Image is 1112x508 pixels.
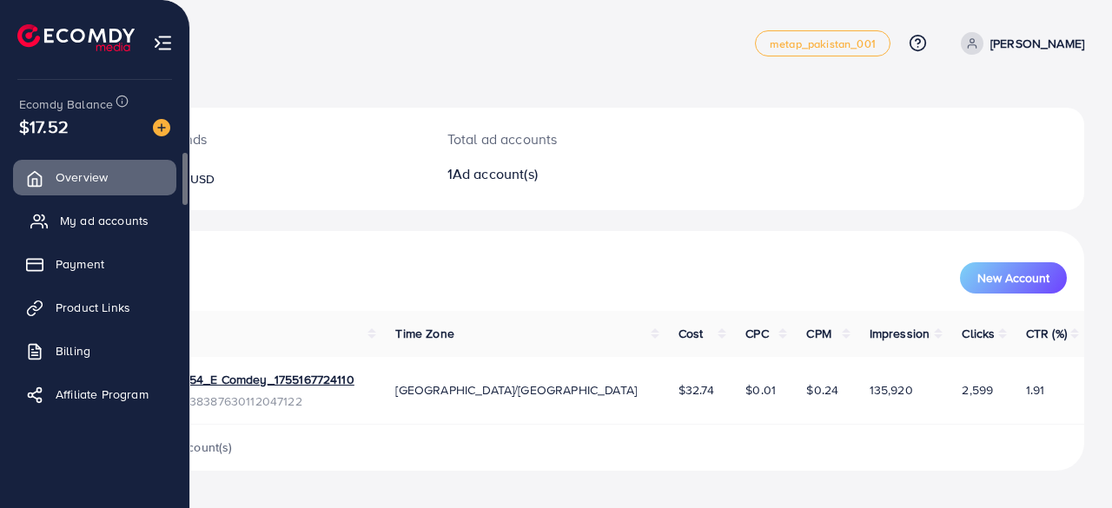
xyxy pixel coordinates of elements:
[19,96,113,113] span: Ecomdy Balance
[13,203,176,238] a: My ad accounts
[158,393,354,410] span: ID: 7538387630112047122
[962,325,995,342] span: Clicks
[395,325,453,342] span: Time Zone
[190,170,215,188] span: USD
[56,342,90,360] span: Billing
[19,114,69,139] span: $17.52
[960,262,1067,294] button: New Account
[1038,430,1099,495] iframe: Chat
[158,371,354,388] a: 1031554_E Comdey_1755167724110
[118,156,406,189] h2: $3.63
[1026,325,1067,342] span: CTR (%)
[745,325,768,342] span: CPC
[60,212,149,229] span: My ad accounts
[13,377,176,412] a: Affiliate Program
[1026,381,1045,399] span: 1.91
[13,333,176,368] a: Billing
[870,381,913,399] span: 135,920
[153,33,173,53] img: menu
[56,255,104,273] span: Payment
[118,129,406,149] p: [DATE] spends
[806,381,838,399] span: $0.24
[678,381,715,399] span: $32.74
[453,164,538,183] span: Ad account(s)
[13,160,176,195] a: Overview
[806,325,831,342] span: CPM
[56,168,108,186] span: Overview
[395,381,637,399] span: [GEOGRAPHIC_DATA]/[GEOGRAPHIC_DATA]
[13,290,176,325] a: Product Links
[954,32,1084,55] a: [PERSON_NAME]
[447,129,652,149] p: Total ad accounts
[153,119,170,136] img: image
[770,38,876,49] span: metap_pakistan_001
[977,272,1049,284] span: New Account
[447,166,652,182] h2: 1
[678,325,704,342] span: Cost
[870,325,930,342] span: Impression
[990,33,1084,54] p: [PERSON_NAME]
[745,381,776,399] span: $0.01
[56,299,130,316] span: Product Links
[755,30,890,56] a: metap_pakistan_001
[56,386,149,403] span: Affiliate Program
[13,247,176,281] a: Payment
[17,24,135,51] img: logo
[962,381,993,399] span: 2,599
